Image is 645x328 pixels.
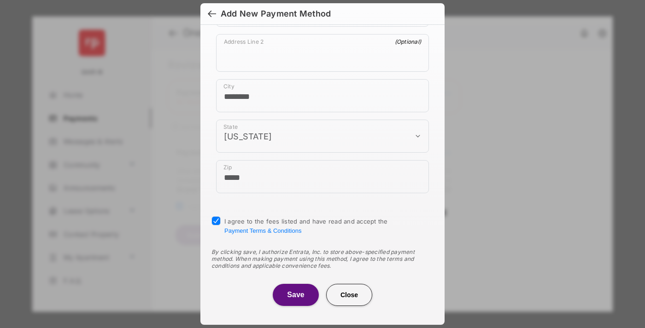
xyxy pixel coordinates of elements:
div: payment_method_screening[postal_addresses][postalCode] [216,160,429,193]
span: I agree to the fees listed and have read and accept the [224,218,388,234]
button: I agree to the fees listed and have read and accept the [224,227,301,234]
div: payment_method_screening[postal_addresses][addressLine2] [216,34,429,72]
div: Add New Payment Method [221,9,331,19]
div: payment_method_screening[postal_addresses][locality] [216,79,429,112]
button: Close [326,284,372,306]
div: By clicking save, I authorize Entrata, Inc. to store above-specified payment method. When making ... [211,248,434,269]
button: Save [273,284,319,306]
div: payment_method_screening[postal_addresses][administrativeArea] [216,120,429,153]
